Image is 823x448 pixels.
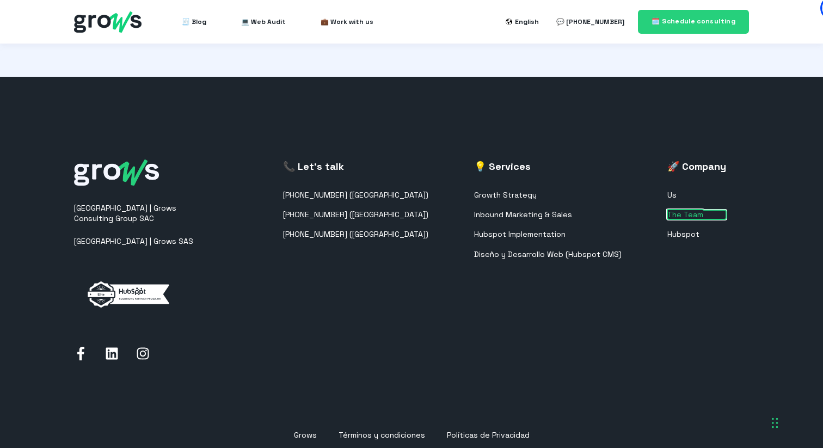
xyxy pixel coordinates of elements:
a: [PHONE_NUMBER] ([GEOGRAPHIC_DATA]) [283,230,428,239]
img: elite-horizontal-white [74,281,183,308]
img: grows - hubspot [74,11,142,33]
a: Diseño y Desarrollo Web (Hubspot CMS) [474,250,622,259]
iframe: Chat Widget [627,296,823,448]
a: The Team [667,210,726,219]
a: Políticas de Privacidad [447,430,530,440]
a: 💻 Web Audit [241,11,286,33]
h3: 🚀 Company [667,159,726,173]
a: Hubspot [667,230,726,239]
a: Growth Strategy [474,191,622,200]
span: Grows [294,430,317,441]
h3: 📞 Let's talk [283,159,428,173]
a: Inbound Marketing & Sales [474,210,622,219]
a: 🧾 Blog [182,11,206,33]
div: English [515,15,539,28]
p: [GEOGRAPHIC_DATA] | Grows SAS [74,236,210,247]
a: Términos y condiciones [339,430,425,440]
div: Drag [772,407,778,439]
a: 🗓️ Schedule consulting [638,10,749,33]
h3: 💡 Services [474,159,622,173]
a: Us [667,191,726,200]
p: [GEOGRAPHIC_DATA] | Grows Consulting Group SAC [74,203,210,224]
span: 🗓️ Schedule consulting [652,17,735,26]
a: 💬 [PHONE_NUMBER] [556,11,624,33]
a: [PHONE_NUMBER] ([GEOGRAPHIC_DATA]) [283,191,428,200]
a: 💼 Work with us [321,11,373,33]
a: [PHONE_NUMBER] ([GEOGRAPHIC_DATA]) [283,210,428,219]
img: grows-white_1 [74,159,159,186]
a: Hubspot Implementation [474,230,622,239]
